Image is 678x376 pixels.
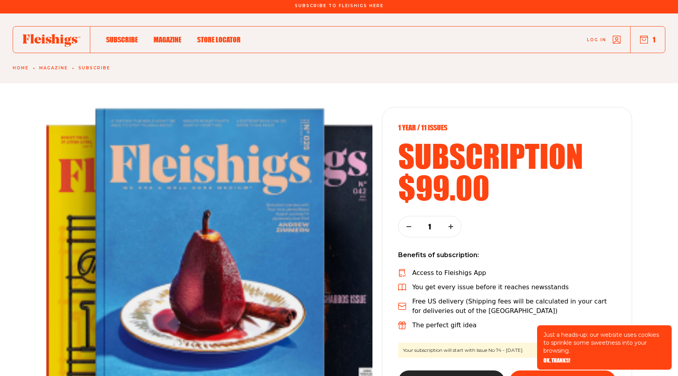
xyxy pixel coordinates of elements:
a: Subscribe [106,34,138,45]
span: Subscribe [106,35,138,44]
p: 1 [425,222,435,231]
a: Magazine [154,34,181,45]
h2: $99.00 [398,172,616,203]
span: Subscribe To Fleishigs Here [295,4,384,8]
p: 1 year / 11 Issues [398,123,616,132]
p: Benefits of subscription: [398,250,616,260]
p: Just a heads-up: our website uses cookies to sprinkle some sweetness into your browsing. [543,331,665,355]
p: The perfect gift idea [412,321,477,330]
a: Subscribe To Fleishigs Here [293,4,385,8]
a: Subscribe [78,66,110,71]
p: You get every issue before it reaches newsstands [412,282,569,292]
a: Home [13,66,28,71]
p: Access to Fleishigs App [412,268,486,278]
h2: subscription [398,140,616,172]
span: Store locator [197,35,241,44]
a: Store locator [197,34,241,45]
a: Magazine [39,66,68,71]
button: 1 [640,35,655,44]
span: Magazine [154,35,181,44]
button: OK, THANKS! [543,358,570,363]
p: Free US delivery (Shipping fees will be calculated in your cart for deliveries out of the [GEOGRA... [412,297,616,316]
span: Your subscription will start with Issue No 74 - [DATE] [398,343,616,358]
